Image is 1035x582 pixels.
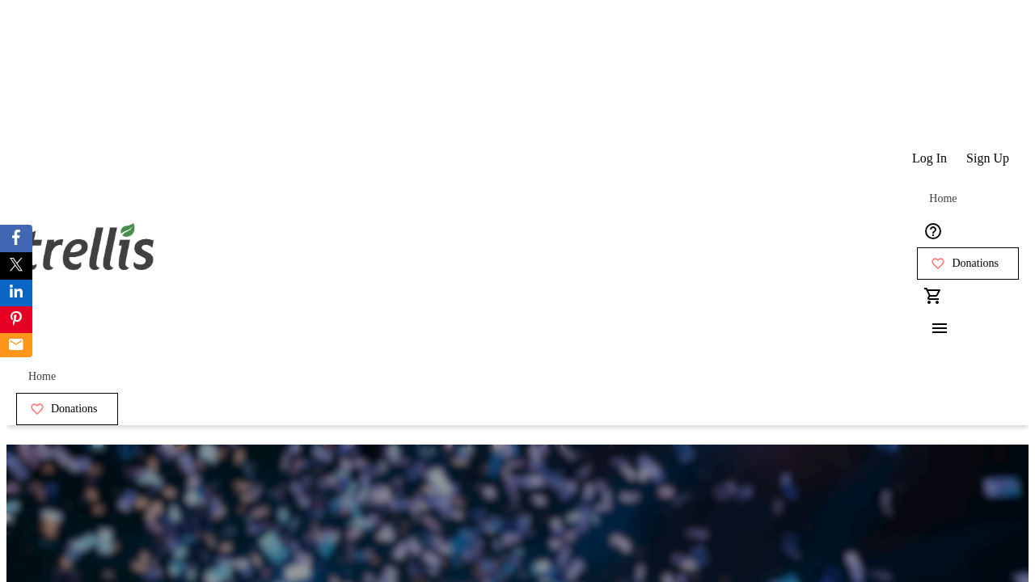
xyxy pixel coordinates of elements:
span: Home [28,370,56,383]
a: Donations [917,247,1019,280]
span: Log In [912,151,947,166]
button: Log In [902,142,957,175]
button: Menu [917,312,949,344]
img: Orient E2E Organization tZxJejw0sT's Logo [16,205,160,286]
span: Donations [51,403,98,415]
a: Home [16,361,68,393]
button: Help [917,215,949,247]
span: Donations [952,257,999,270]
span: Sign Up [966,151,1009,166]
button: Cart [917,280,949,312]
button: Sign Up [957,142,1019,175]
span: Home [929,192,957,205]
a: Donations [16,393,118,425]
a: Home [917,183,969,215]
